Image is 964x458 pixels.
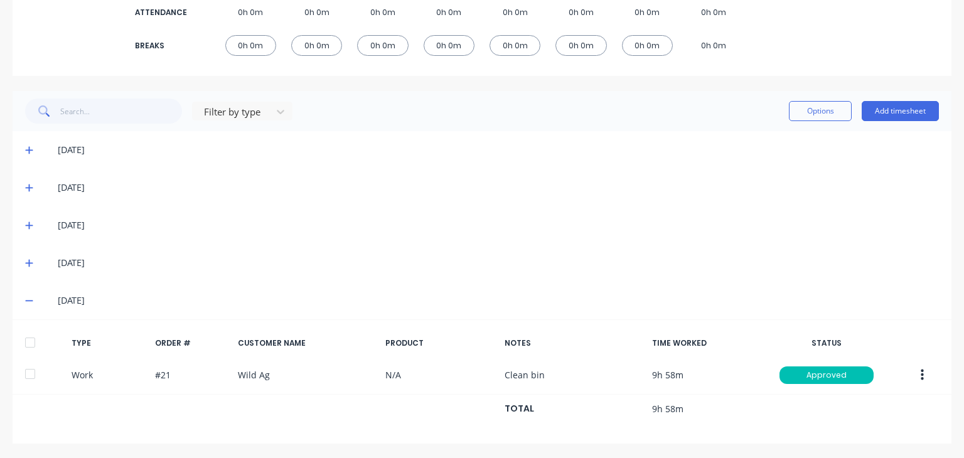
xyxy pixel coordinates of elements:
div: 0h 0m [555,2,606,23]
div: 0h 0m [225,2,276,23]
div: TYPE [72,338,144,349]
div: 0h 0m [424,35,474,56]
div: [DATE] [58,143,939,157]
div: 0h 0m [424,2,474,23]
div: [DATE] [58,218,939,232]
div: [DATE] [58,256,939,270]
div: ATTENDANCE [135,7,185,18]
div: 0h 0m [622,2,673,23]
div: 0h 0m [357,35,408,56]
input: Search... [60,99,183,124]
div: 0h 0m [688,2,739,23]
div: CUSTOMER NAME [238,338,375,349]
div: TIME WORKED [652,338,762,349]
div: NOTES [505,338,641,349]
div: 0h 0m [555,35,606,56]
div: [DATE] [58,294,939,307]
div: Approved [779,366,874,384]
div: BREAKS [135,40,185,51]
div: [DATE] [58,181,939,194]
button: Options [789,101,852,121]
div: 0h 0m [490,2,540,23]
div: 0h 0m [291,2,342,23]
div: 0h 0m [688,35,739,56]
div: STATUS [771,338,881,349]
div: 0h 0m [291,35,342,56]
div: 0h 0m [622,35,673,56]
div: PRODUCT [385,338,495,349]
div: 0h 0m [357,2,408,23]
div: 0h 0m [490,35,540,56]
div: ORDER # [155,338,228,349]
div: 0h 0m [225,35,276,56]
button: Add timesheet [862,101,939,121]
